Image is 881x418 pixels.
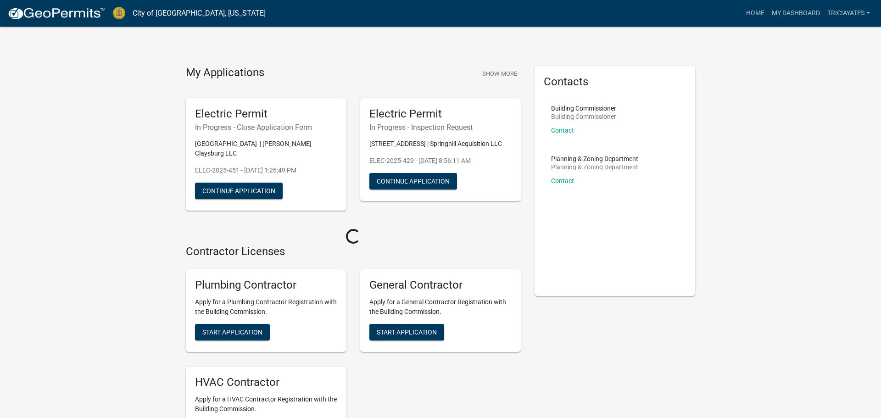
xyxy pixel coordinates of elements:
[133,6,266,21] a: City of [GEOGRAPHIC_DATA], [US_STATE]
[551,113,616,120] p: Building Commissioner
[824,5,874,22] a: triciayates
[195,183,283,199] button: Continue Application
[195,376,337,389] h5: HVAC Contractor
[742,5,768,22] a: Home
[195,279,337,292] h5: Plumbing Contractor
[369,297,512,317] p: Apply for a General Contractor Registration with the Building Commission.
[551,127,574,134] a: Contact
[195,107,337,121] h5: Electric Permit
[369,107,512,121] h5: Electric Permit
[195,324,270,340] button: Start Application
[551,105,616,111] p: Building Commissioner
[195,395,337,414] p: Apply for a HVAC Contractor Registration with the Building Commission.
[369,156,512,166] p: ELEC-2025-429 - [DATE] 8:56:11 AM
[544,75,686,89] h5: Contacts
[113,7,125,19] img: City of Jeffersonville, Indiana
[551,164,638,170] p: Planning & Zoning Department
[202,329,262,336] span: Start Application
[195,166,337,175] p: ELEC-2025-451 - [DATE] 1:26:49 PM
[369,279,512,292] h5: General Contractor
[369,139,512,149] p: [STREET_ADDRESS] | Springhill Acquisition LLC
[377,329,437,336] span: Start Application
[195,139,337,158] p: [GEOGRAPHIC_DATA] | [PERSON_NAME] Claysburg LLC
[369,324,444,340] button: Start Application
[369,123,512,132] h6: In Progress - Inspection Request
[768,5,824,22] a: My Dashboard
[551,156,638,162] p: Planning & Zoning Department
[186,66,264,80] h4: My Applications
[186,245,521,258] h4: Contractor Licenses
[551,177,574,184] a: Contact
[479,66,521,81] button: Show More
[195,123,337,132] h6: In Progress - Close Application Form
[369,173,457,189] button: Continue Application
[195,297,337,317] p: Apply for a Plumbing Contractor Registration with the Building Commission.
